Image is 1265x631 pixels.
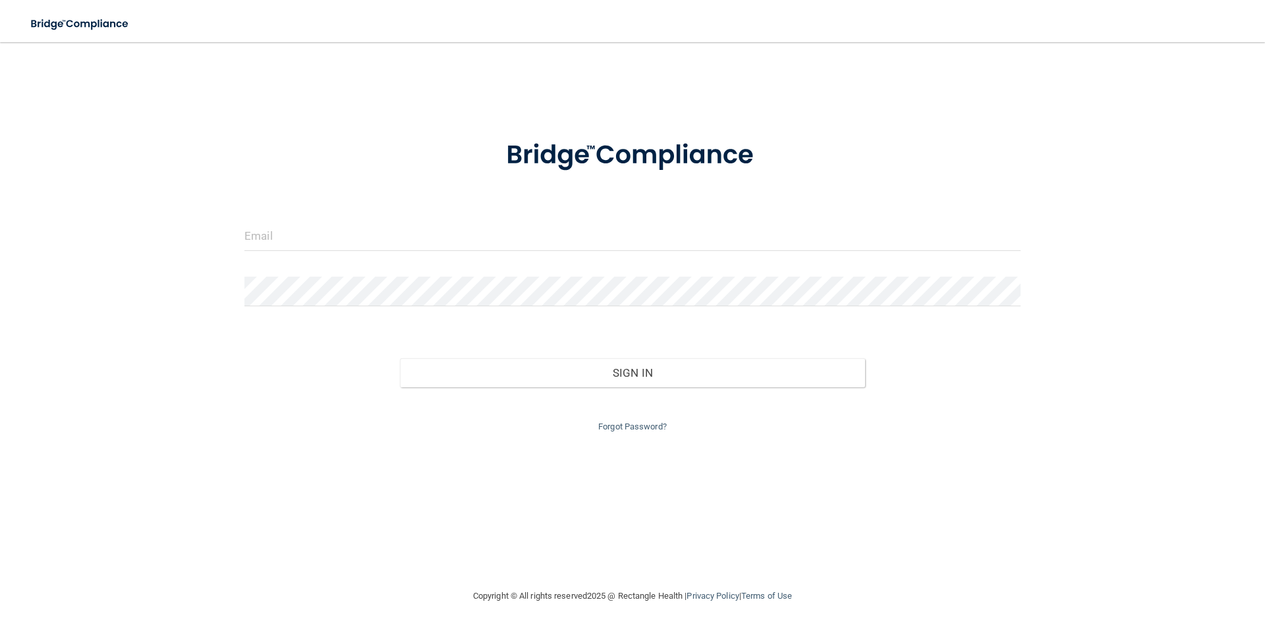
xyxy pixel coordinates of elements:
button: Sign In [400,358,866,387]
a: Forgot Password? [598,422,667,431]
div: Copyright © All rights reserved 2025 @ Rectangle Health | | [392,575,873,617]
img: bridge_compliance_login_screen.278c3ca4.svg [479,121,786,190]
a: Terms of Use [741,591,792,601]
a: Privacy Policy [687,591,739,601]
img: bridge_compliance_login_screen.278c3ca4.svg [20,11,141,38]
input: Email [244,221,1021,251]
